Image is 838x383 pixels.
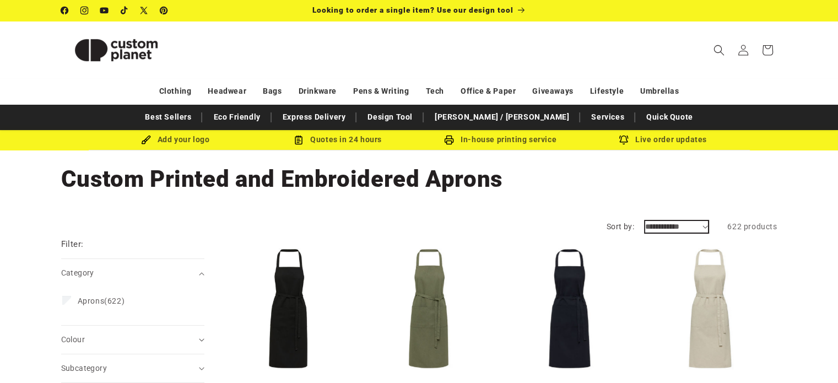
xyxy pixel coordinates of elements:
[141,135,151,145] img: Brush Icon
[425,82,444,101] a: Tech
[208,107,266,127] a: Eco Friendly
[61,326,204,354] summary: Colour (0 selected)
[461,82,516,101] a: Office & Paper
[139,107,197,127] a: Best Sellers
[419,133,582,147] div: In-house printing service
[78,296,125,306] span: (622)
[590,82,624,101] a: Lifestyle
[312,6,513,14] span: Looking to order a single item? Use our design tool
[57,21,175,79] a: Custom Planet
[582,133,744,147] div: Live order updates
[208,82,246,101] a: Headwear
[61,164,777,194] h1: Custom Printed and Embroidered Aprons
[61,268,94,277] span: Category
[362,107,418,127] a: Design Tool
[654,264,838,383] iframe: Chat Widget
[61,25,171,75] img: Custom Planet
[78,296,105,305] span: Aprons
[257,133,419,147] div: Quotes in 24 hours
[532,82,573,101] a: Giveaways
[294,135,304,145] img: Order Updates Icon
[61,259,204,287] summary: Category (0 selected)
[353,82,409,101] a: Pens & Writing
[586,107,630,127] a: Services
[263,82,282,101] a: Bags
[277,107,352,127] a: Express Delivery
[61,335,85,344] span: Colour
[94,133,257,147] div: Add your logo
[61,364,107,373] span: Subcategory
[299,82,337,101] a: Drinkware
[727,222,777,231] span: 622 products
[444,135,454,145] img: In-house printing
[159,82,192,101] a: Clothing
[640,82,679,101] a: Umbrellas
[61,238,84,251] h2: Filter:
[429,107,575,127] a: [PERSON_NAME] / [PERSON_NAME]
[641,107,699,127] a: Quick Quote
[619,135,629,145] img: Order updates
[607,222,634,231] label: Sort by:
[61,354,204,382] summary: Subcategory (0 selected)
[707,38,731,62] summary: Search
